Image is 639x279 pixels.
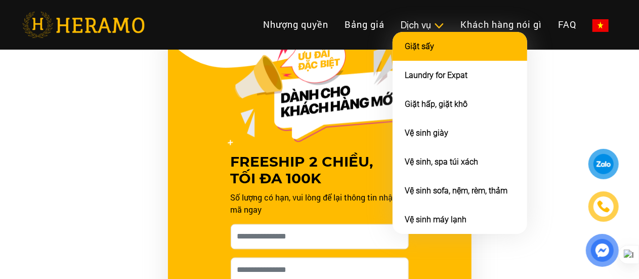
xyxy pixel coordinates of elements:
[336,14,393,35] a: Bảng giá
[405,42,434,51] a: Giặt sấy
[22,12,145,38] img: heramo-logo.png
[255,14,336,35] a: Nhượng quyền
[588,191,619,222] a: phone-icon
[405,186,507,195] a: Vệ sinh sofa, nệm, rèm, thảm
[401,18,444,32] div: Dịch vụ
[550,14,584,35] a: FAQ
[592,19,609,32] img: vn-flag.png
[405,99,467,109] a: Giặt hấp, giặt khô
[231,191,409,216] p: Số lượng có hạn, vui lòng để lại thông tin nhận mã ngay
[228,35,412,145] img: Offer Header
[231,153,409,187] h3: FREESHIP 2 CHIỀU, TỐI ĐA 100K
[405,128,448,138] a: Vệ sinh giày
[405,215,466,224] a: Vệ sinh máy lạnh
[405,70,467,80] a: Laundry for Expat
[598,201,610,213] img: phone-icon
[405,157,478,167] a: Vệ sinh, spa túi xách
[452,14,550,35] a: Khách hàng nói gì
[434,21,444,31] img: subToggleIcon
